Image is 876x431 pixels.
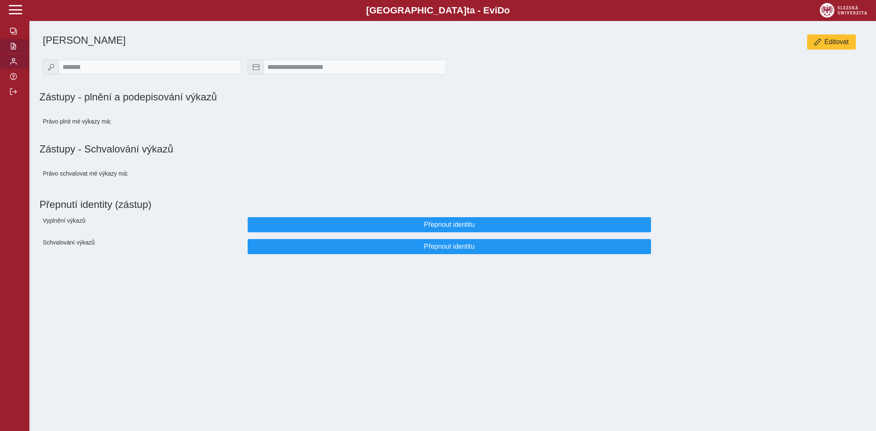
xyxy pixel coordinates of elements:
[39,214,244,236] div: Vyplnění výkazů
[504,5,510,16] span: o
[39,91,583,103] h1: Zástupy - plnění a podepisování výkazů
[255,243,644,250] span: Přepnout identitu
[807,34,856,50] button: Editovat
[39,195,859,214] h1: Přepnutí identity (zástup)
[25,5,851,16] b: [GEOGRAPHIC_DATA] a - Evi
[820,3,867,18] img: logo_web_su.png
[43,34,583,46] h1: [PERSON_NAME]
[497,5,504,16] span: D
[39,143,866,155] h1: Zástupy - Schvalování výkazů
[255,221,644,229] span: Přepnout identitu
[39,236,244,258] div: Schvalování výkazů
[824,38,849,46] span: Editovat
[466,5,469,16] span: t
[39,162,244,185] div: Právo schvalovat mé výkazy má:
[248,239,651,254] button: Přepnout identitu
[248,217,651,232] button: Přepnout identitu
[39,110,244,133] div: Právo plnit mé výkazy má:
